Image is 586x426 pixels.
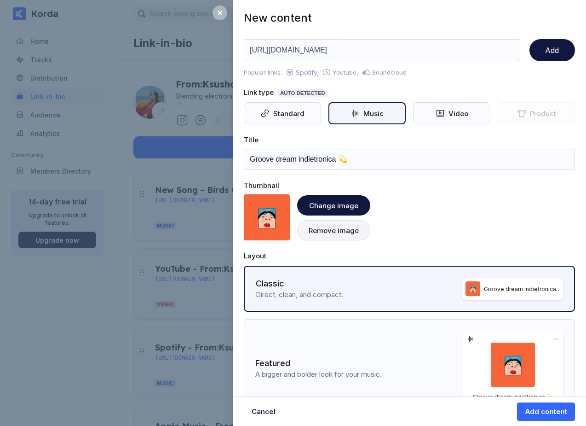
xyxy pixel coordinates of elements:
div: Video [445,109,468,118]
input: Paste link here [244,39,520,61]
div: Spotify, [294,69,319,76]
div: Popular links: [244,68,282,77]
button: Add content [517,403,575,421]
img: Placeholder [465,281,480,296]
div: Add content [525,407,567,416]
div: Soundcloud [370,69,407,76]
input: Text [244,148,575,170]
div: Change image [309,201,358,210]
div: Thumbnail [244,181,575,190]
div: A bigger and bolder look for your music. [255,370,462,379]
div: Direct, clean, and compact. [256,290,462,299]
div: Add [545,46,559,55]
img: Placeholder [491,343,535,387]
strong: Auto detected [277,89,328,97]
button: Cancel [244,403,283,421]
div: Title [244,135,575,144]
div: Groove dream indietronica 💫 [480,286,559,292]
div: New content [244,11,575,24]
div: Groove dream indietronica 💫 [473,393,553,400]
div: Music [360,109,384,118]
div: Youtube, [331,69,358,76]
img: Thumbnail [244,194,290,240]
div: Classic [256,279,462,290]
div: Featured [255,358,462,370]
div: Product [526,109,556,118]
div: Remove image [309,226,359,235]
div: Standard [270,109,304,118]
div: Layout [244,251,575,260]
div: Cancel [252,407,276,416]
button: Add [529,39,575,61]
div: Link type [244,88,575,97]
